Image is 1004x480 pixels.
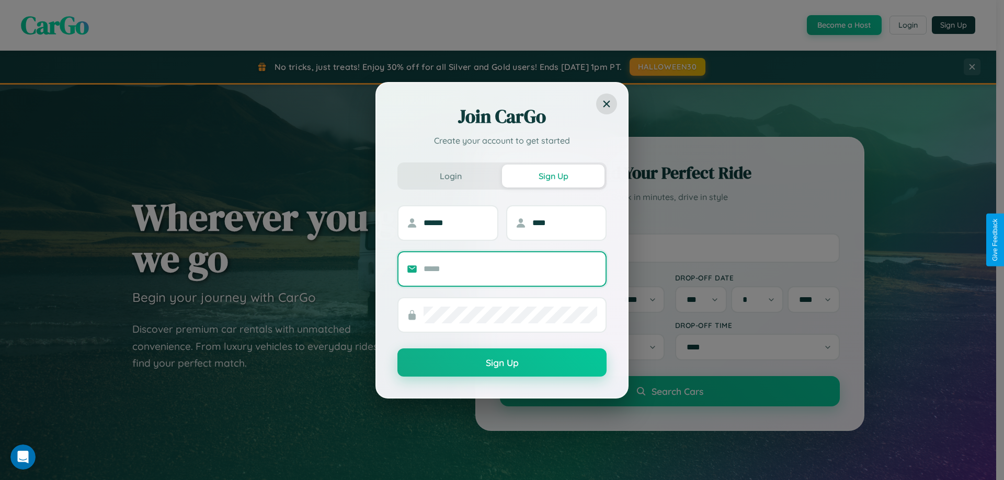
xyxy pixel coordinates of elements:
button: Login [400,165,502,188]
h2: Join CarGo [397,104,607,129]
p: Create your account to get started [397,134,607,147]
button: Sign Up [502,165,604,188]
button: Sign Up [397,348,607,377]
iframe: Intercom live chat [10,444,36,470]
div: Give Feedback [991,219,999,261]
